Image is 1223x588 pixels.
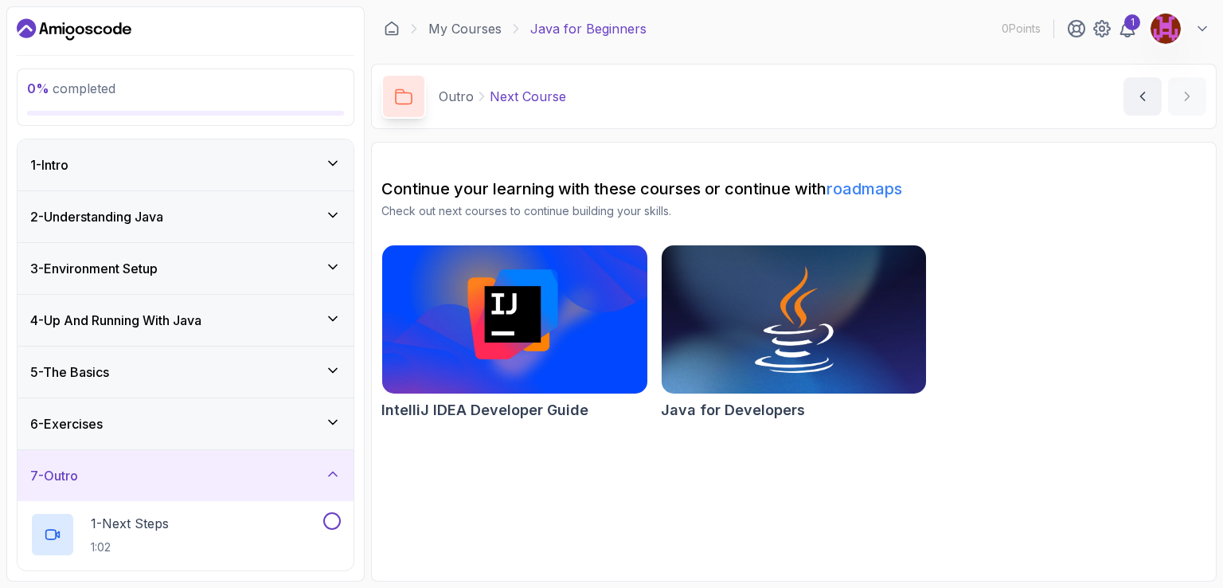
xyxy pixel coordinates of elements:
[30,414,103,433] h3: 6 - Exercises
[18,450,354,501] button: 7-Outro
[30,207,163,226] h3: 2 - Understanding Java
[18,191,354,242] button: 2-Understanding Java
[1168,77,1206,116] button: next content
[1123,77,1162,116] button: previous content
[530,19,647,38] p: Java for Beginners
[1002,21,1041,37] p: 0 Points
[826,179,902,198] a: roadmaps
[18,347,354,398] button: 5-The Basics
[490,87,566,106] p: Next Course
[91,514,169,533] p: 1 - Next Steps
[91,539,169,555] p: 1:02
[30,259,158,278] h3: 3 - Environment Setup
[18,398,354,449] button: 6-Exercises
[381,203,1206,219] p: Check out next courses to continue building your skills.
[30,466,78,485] h3: 7 - Outro
[1124,14,1140,30] div: 1
[1118,19,1137,38] a: 1
[439,87,474,106] p: Outro
[661,399,805,421] h2: Java for Developers
[30,363,109,382] h3: 5 - The Basics
[382,245,647,394] img: IntelliJ IDEA Developer Guide card
[17,17,131,42] a: Dashboard
[27,80,49,96] span: 0 %
[384,21,400,37] a: Dashboard
[30,512,341,557] button: 1-Next Steps1:02
[30,155,68,174] h3: 1 - Intro
[18,295,354,346] button: 4-Up And Running With Java
[381,245,648,421] a: IntelliJ IDEA Developer Guide cardIntelliJ IDEA Developer Guide
[30,311,201,330] h3: 4 - Up And Running With Java
[428,19,502,38] a: My Courses
[661,245,928,421] a: Java for Developers cardJava for Developers
[1150,13,1210,45] button: user profile image
[381,399,588,421] h2: IntelliJ IDEA Developer Guide
[1151,14,1181,44] img: user profile image
[18,139,354,190] button: 1-Intro
[27,80,115,96] span: completed
[381,178,1206,200] h2: Continue your learning with these courses or continue with
[662,245,927,394] img: Java for Developers card
[18,243,354,294] button: 3-Environment Setup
